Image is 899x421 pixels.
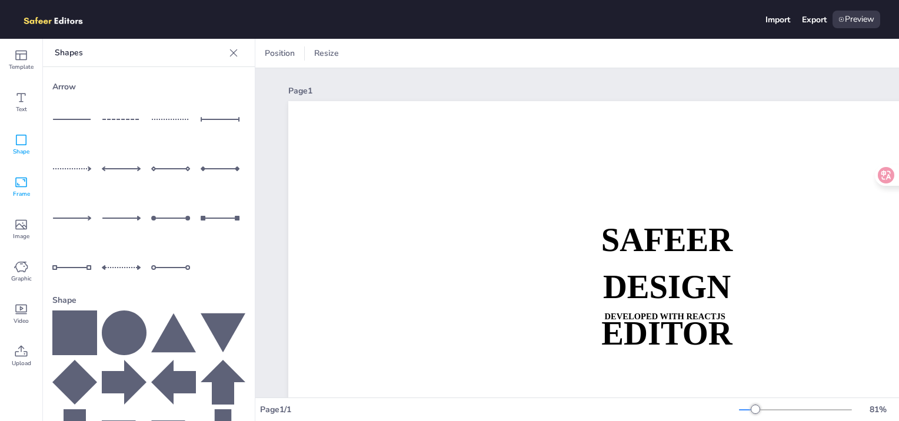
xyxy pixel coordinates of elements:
[262,48,297,59] span: Position
[14,316,29,326] span: Video
[16,105,27,114] span: Text
[11,274,32,283] span: Graphic
[601,222,732,258] strong: SAFEER
[55,39,224,67] p: Shapes
[601,268,732,351] strong: DESIGN EDITOR
[9,62,34,72] span: Template
[52,290,245,310] div: Shape
[833,11,880,28] div: Preview
[52,76,245,97] div: Arrow
[13,147,29,156] span: Shape
[765,14,790,25] div: Import
[802,14,827,25] div: Export
[605,312,725,321] strong: DEVELOPED WITH REACTJS
[13,189,30,199] span: Frame
[312,48,341,59] span: Resize
[260,404,739,415] div: Page 1 / 1
[19,11,100,28] img: logo.png
[864,404,892,415] div: 81 %
[13,232,29,241] span: Image
[12,359,31,368] span: Upload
